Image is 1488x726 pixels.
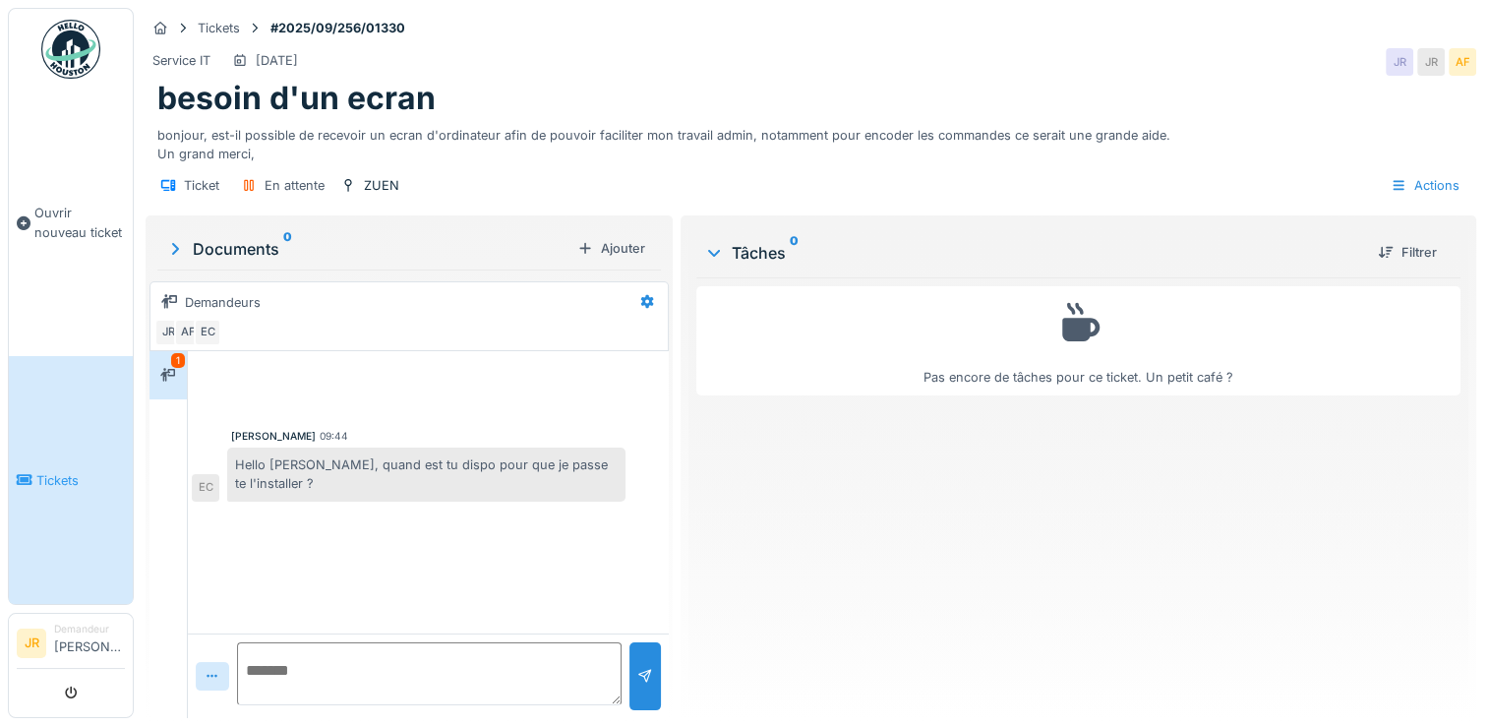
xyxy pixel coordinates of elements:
[165,237,569,261] div: Documents
[231,429,316,444] div: [PERSON_NAME]
[9,90,133,356] a: Ouvrir nouveau ticket
[185,293,261,312] div: Demandeurs
[1417,48,1445,76] div: JR
[171,353,185,368] div: 1
[790,241,799,265] sup: 0
[283,237,292,261] sup: 0
[192,474,219,502] div: EC
[320,429,348,444] div: 09:44
[364,176,399,195] div: ZUEN
[265,176,325,195] div: En attente
[9,356,133,604] a: Tickets
[54,622,125,636] div: Demandeur
[184,176,219,195] div: Ticket
[54,622,125,664] li: [PERSON_NAME]
[152,51,210,70] div: Service IT
[157,118,1464,163] div: bonjour, est-il possible de recevoir un ecran d'ordinateur afin de pouvoir faciliter mon travail ...
[198,19,240,37] div: Tickets
[1370,239,1445,266] div: Filtrer
[1449,48,1476,76] div: AF
[194,319,221,346] div: EC
[709,295,1448,387] div: Pas encore de tâches pour ce ticket. Un petit café ?
[227,448,625,501] div: Hello [PERSON_NAME], quand est tu dispo pour que je passe te l'installer ?
[17,622,125,669] a: JR Demandeur[PERSON_NAME]
[1386,48,1413,76] div: JR
[41,20,100,79] img: Badge_color-CXgf-gQk.svg
[569,235,653,262] div: Ajouter
[154,319,182,346] div: JR
[174,319,202,346] div: AF
[36,471,125,490] span: Tickets
[263,19,413,37] strong: #2025/09/256/01330
[256,51,298,70] div: [DATE]
[1382,171,1468,200] div: Actions
[157,80,436,117] h1: besoin d'un ecran
[17,629,46,658] li: JR
[34,204,125,241] span: Ouvrir nouveau ticket
[704,241,1362,265] div: Tâches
